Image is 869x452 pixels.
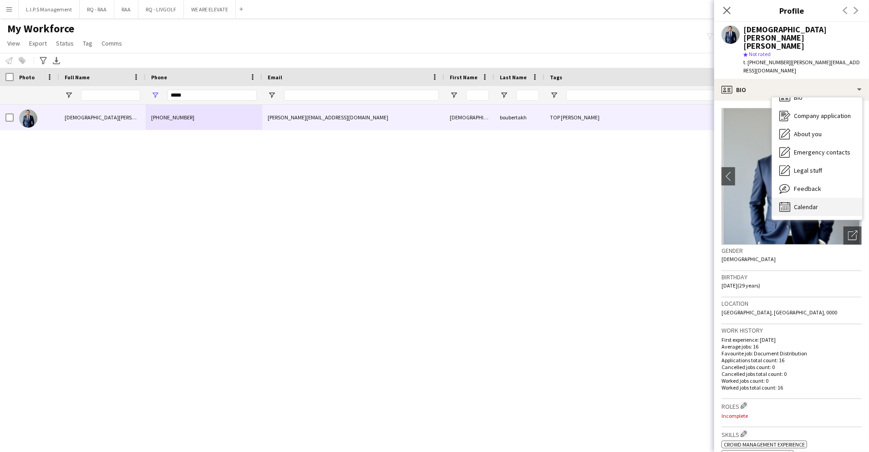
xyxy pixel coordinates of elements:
app-action-btn: Export XLSX [51,55,62,66]
div: boubertakh [494,105,544,130]
button: L.I.P.S Management [19,0,80,18]
button: Open Filter Menu [65,91,73,99]
a: Export [25,37,51,49]
span: My Workforce [7,22,74,36]
span: Email [268,74,282,81]
span: Bio [794,93,803,102]
span: Company application [794,112,851,120]
p: Applications total count: 16 [722,357,862,364]
div: [DEMOGRAPHIC_DATA][PERSON_NAME] [444,105,494,130]
a: Status [52,37,77,49]
p: Average jobs: 16 [722,343,862,350]
span: Feedback [794,185,821,193]
span: Calendar [794,203,818,211]
span: t. [PHONE_NUMBER] [743,59,791,66]
span: | [PERSON_NAME][EMAIL_ADDRESS][DOMAIN_NAME] [743,59,860,74]
button: Open Filter Menu [268,91,276,99]
span: Legal stuff [794,166,822,175]
div: Bio [714,79,869,101]
button: WE ARE ELEVATE [184,0,236,18]
button: RAA [114,0,138,18]
span: View [7,39,20,47]
input: Tags Filter Input [566,90,742,101]
p: First experience: [DATE] [722,336,862,343]
span: [DEMOGRAPHIC_DATA][PERSON_NAME] [PERSON_NAME] [65,114,197,121]
p: Cancelled jobs count: 0 [722,364,862,370]
span: Export [29,39,47,47]
app-action-btn: Advanced filters [38,55,49,66]
span: [GEOGRAPHIC_DATA], [GEOGRAPHIC_DATA], 0000 [722,309,837,316]
p: Worked jobs count: 0 [722,377,862,384]
span: Emergency contacts [794,148,850,156]
button: Open Filter Menu [151,91,159,99]
button: Open Filter Menu [450,91,458,99]
h3: Skills [722,429,862,439]
input: Full Name Filter Input [81,90,140,101]
span: Phone [151,74,167,81]
span: About you [794,130,822,138]
button: Open Filter Menu [500,91,508,99]
div: Company application [772,107,862,125]
p: Favourite job: Document Distribution [722,350,862,357]
a: View [4,37,24,49]
span: Tag [83,39,92,47]
h3: Birthday [722,273,862,281]
span: Tags [550,74,562,81]
span: Photo [19,74,35,81]
input: Last Name Filter Input [516,90,539,101]
input: Phone Filter Input [168,90,257,101]
span: [DATE] (29 years) [722,282,760,289]
button: Open Filter Menu [550,91,558,99]
div: [DEMOGRAPHIC_DATA][PERSON_NAME] [PERSON_NAME] [743,26,862,50]
span: Status [56,39,74,47]
span: Full Name [65,74,90,81]
button: RQ - RAA [80,0,114,18]
div: [PHONE_NUMBER] [146,105,262,130]
span: Not rated [749,51,771,57]
div: Legal stuff [772,161,862,180]
div: About you [772,125,862,143]
div: Calendar [772,198,862,216]
div: Bio [772,88,862,107]
div: [PERSON_NAME][EMAIL_ADDRESS][DOMAIN_NAME] [262,105,444,130]
a: Tag [79,37,96,49]
input: First Name Filter Input [466,90,489,101]
p: Incomplete [722,412,862,419]
span: Crowd management experience [724,441,805,448]
img: Mohammed ridha boubertakh [19,109,37,128]
div: Feedback [772,180,862,198]
a: Comms [98,37,126,49]
input: Email Filter Input [284,90,439,101]
span: [DEMOGRAPHIC_DATA] [722,256,776,262]
p: Worked jobs total count: 16 [722,384,862,391]
h3: Work history [722,326,862,334]
button: RQ - LIVGOLF [138,0,184,18]
span: Comms [102,39,122,47]
h3: Profile [714,5,869,16]
h3: Gender [722,247,862,255]
p: Cancelled jobs total count: 0 [722,370,862,377]
span: First Name [450,74,478,81]
div: TOP [PERSON_NAME] [544,105,748,130]
h3: Location [722,299,862,308]
h3: Roles [722,401,862,411]
span: Last Name [500,74,527,81]
img: Crew avatar or photo [722,108,862,245]
div: Open photos pop-in [844,226,862,245]
div: Emergency contacts [772,143,862,161]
